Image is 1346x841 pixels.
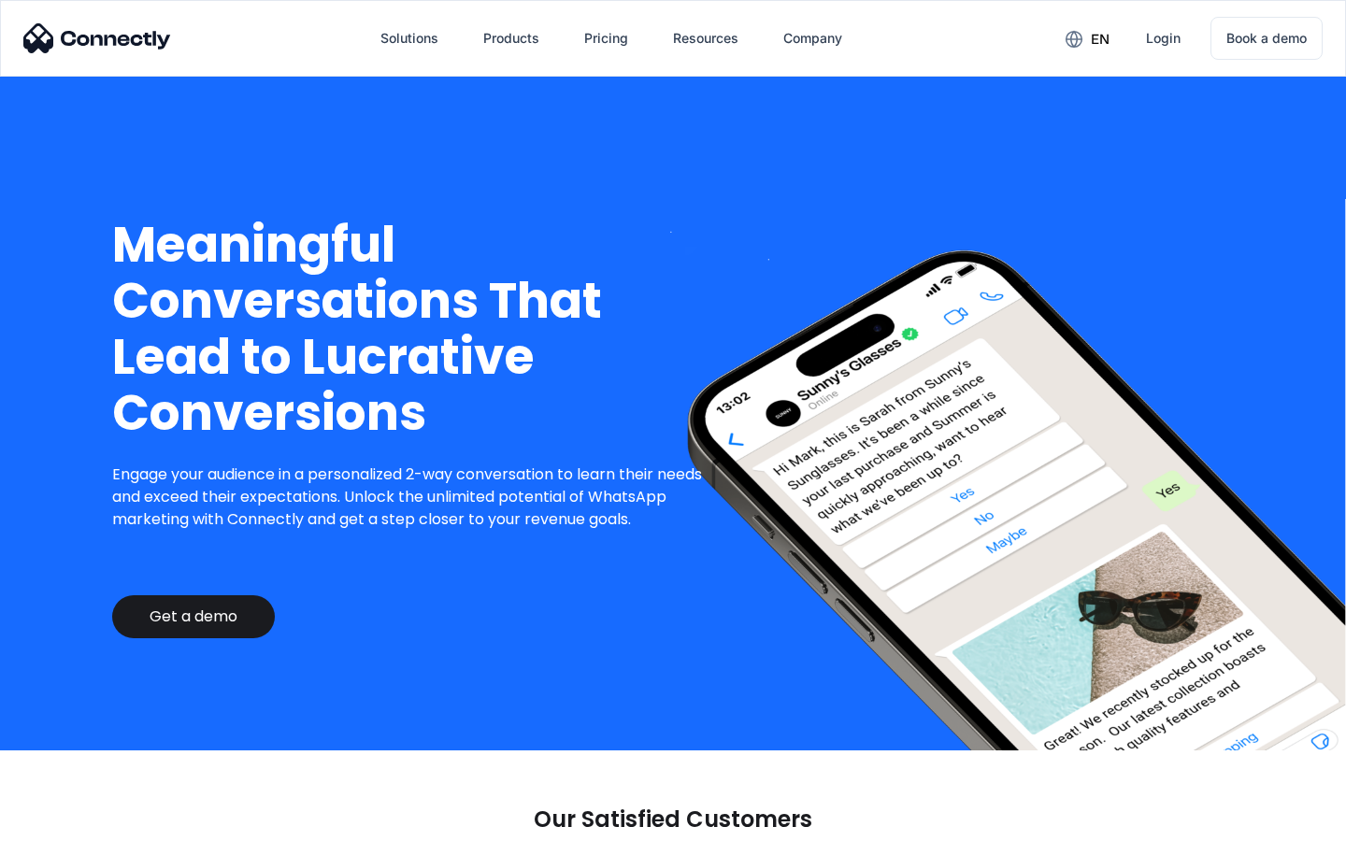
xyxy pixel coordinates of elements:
a: Login [1131,16,1196,61]
div: Login [1146,25,1181,51]
div: Products [483,25,539,51]
div: Solutions [380,25,438,51]
h1: Meaningful Conversations That Lead to Lucrative Conversions [112,217,717,441]
a: Book a demo [1210,17,1323,60]
ul: Language list [37,808,112,834]
div: en [1091,26,1110,52]
div: Company [783,25,842,51]
p: Our Satisfied Customers [534,806,812,833]
a: Get a demo [112,595,275,638]
img: Connectly Logo [23,23,171,53]
aside: Language selected: English [19,808,112,834]
div: Resources [673,25,738,51]
p: Engage your audience in a personalized 2-way conversation to learn their needs and exceed their e... [112,463,717,531]
div: Get a demo [150,607,237,626]
a: Pricing [569,16,643,61]
div: Pricing [584,25,628,51]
